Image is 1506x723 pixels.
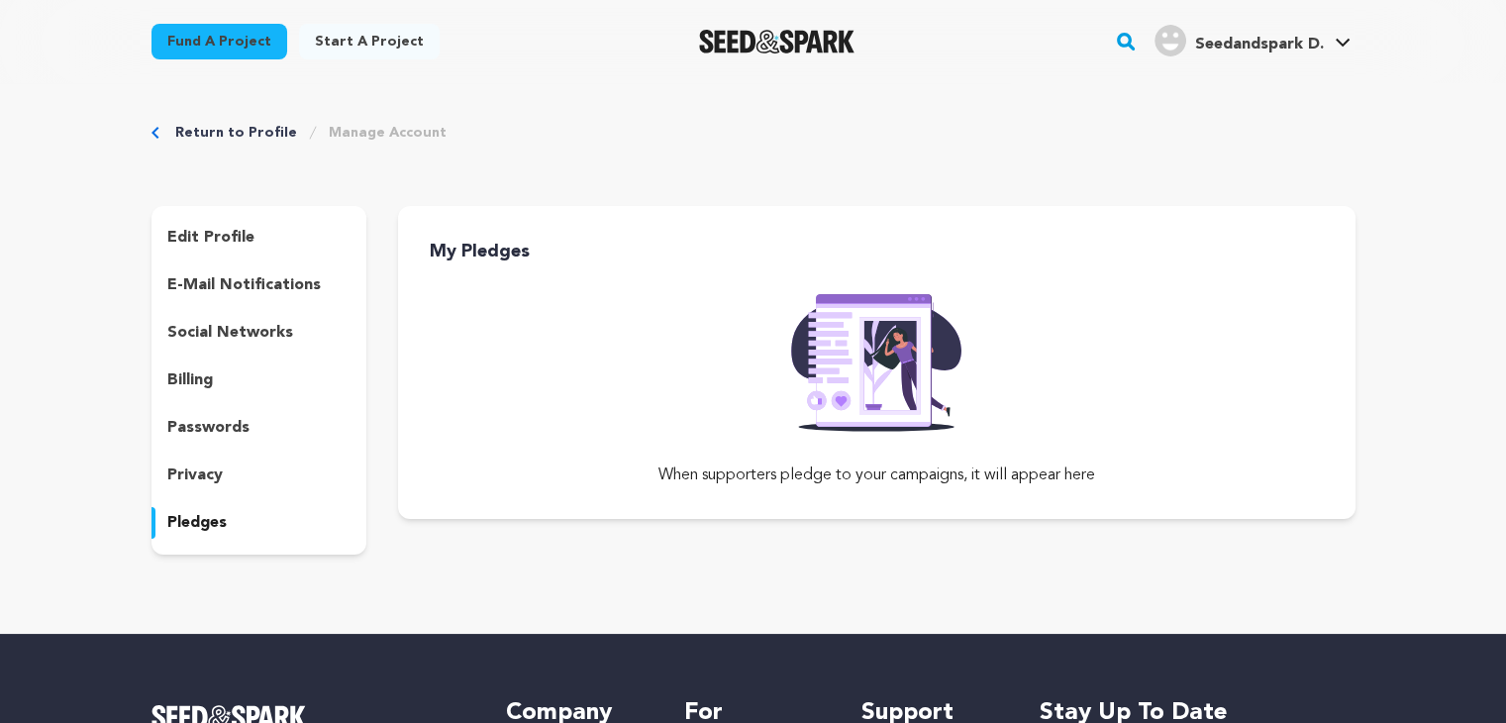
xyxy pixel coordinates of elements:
[151,507,367,539] button: pledges
[151,412,367,444] button: passwords
[151,123,1355,143] div: Breadcrumb
[699,30,854,53] img: Seed&Spark Logo Dark Mode
[699,30,854,53] a: Seed&Spark Homepage
[151,460,367,491] button: privacy
[167,226,254,250] p: edit profile
[151,24,287,59] a: Fund a project
[430,238,1355,265] h3: My Pledges
[167,416,250,440] p: passwords
[167,368,213,392] p: billing
[167,464,223,487] p: privacy
[1151,21,1355,56] a: Seedandspark D.'s Profile
[167,321,293,345] p: social networks
[175,123,297,143] a: Return to Profile
[1194,37,1323,52] span: Seedandspark D.
[151,222,367,254] button: edit profile
[299,24,440,59] a: Start a project
[1151,21,1355,62] span: Seedandspark D.'s Profile
[151,269,367,301] button: e-mail notifications
[1155,25,1323,56] div: Seedandspark D.'s Profile
[398,464,1355,487] p: When supporters pledge to your campaigns, it will appear here
[151,317,367,349] button: social networks
[167,273,321,297] p: e-mail notifications
[775,281,977,432] img: Seed&Spark Rafiki Image
[1155,25,1186,56] img: user.png
[151,364,367,396] button: billing
[329,123,447,143] a: Manage Account
[167,511,227,535] p: pledges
